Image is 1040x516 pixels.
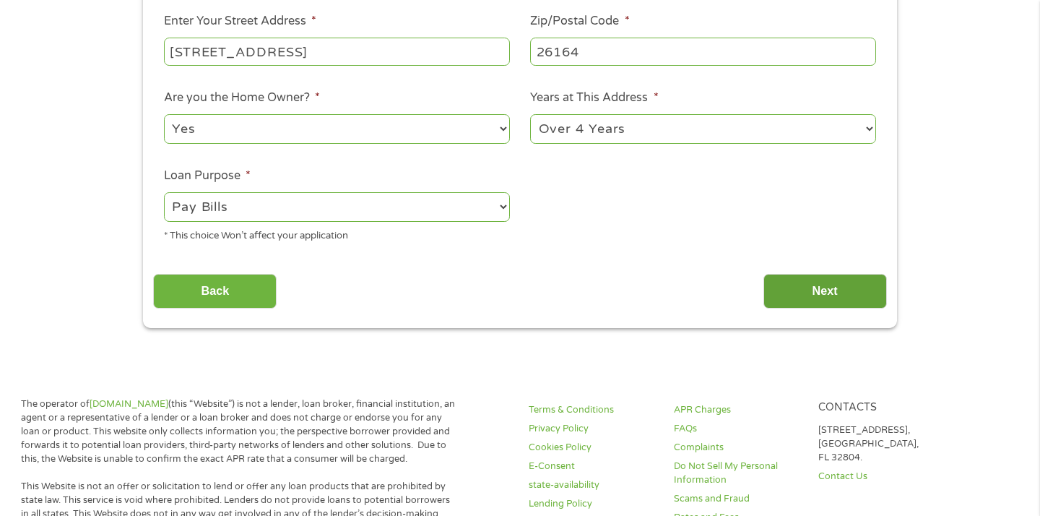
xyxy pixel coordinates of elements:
a: Lending Policy [529,497,656,511]
a: Cookies Policy [529,441,656,455]
input: Back [153,274,277,309]
label: Zip/Postal Code [530,14,629,29]
input: Next [763,274,887,309]
input: 1 Main Street [164,38,510,65]
div: * This choice Won’t affect your application [164,224,510,244]
label: Are you the Home Owner? [164,90,320,106]
a: Scams and Fraud [674,492,801,506]
a: Contact Us [818,470,945,483]
p: The operator of (this “Website”) is not a lender, loan broker, financial institution, an agent or... [21,397,455,465]
label: Loan Purpose [164,168,251,184]
a: FAQs [674,422,801,436]
a: state-availability [529,478,656,492]
p: [STREET_ADDRESS], [GEOGRAPHIC_DATA], FL 32804. [818,423,945,465]
a: Complaints [674,441,801,455]
a: Do Not Sell My Personal Information [674,460,801,487]
label: Enter Your Street Address [164,14,316,29]
label: Years at This Address [530,90,658,106]
a: APR Charges [674,403,801,417]
a: Privacy Policy [529,422,656,436]
a: [DOMAIN_NAME] [90,398,168,410]
a: E-Consent [529,460,656,473]
a: Terms & Conditions [529,403,656,417]
h4: Contacts [818,401,945,415]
